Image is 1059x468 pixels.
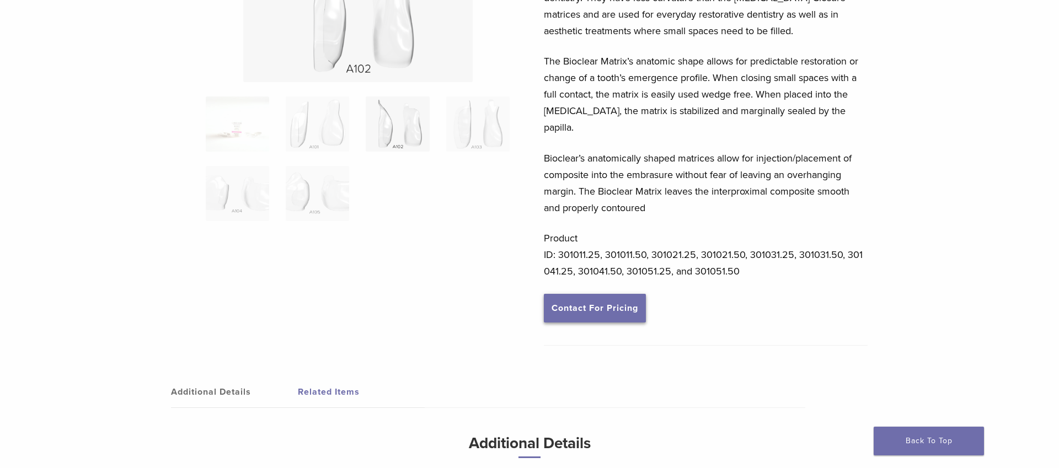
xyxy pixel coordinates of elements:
img: Anterior-Original-A-Series-Matrices-324x324.jpg [206,96,269,152]
p: Bioclear’s anatomically shaped matrices allow for injection/placement of composite into the embra... [544,150,868,216]
img: Original Anterior Matrix - A Series - Image 2 [286,96,349,152]
img: Original Anterior Matrix - A Series - Image 6 [286,166,349,221]
img: Original Anterior Matrix - A Series - Image 3 [366,96,429,152]
a: Additional Details [171,376,298,407]
img: Original Anterior Matrix - A Series - Image 4 [446,96,510,152]
a: Contact For Pricing [544,294,646,322]
img: Original Anterior Matrix - A Series - Image 5 [206,166,269,221]
a: Related Items [298,376,425,407]
h3: Additional Details [234,430,825,467]
p: Product ID: 301011.25, 301011.50, 301021.25, 301021.50, 301031.25, 301031.50, 301041.25, 301041.5... [544,230,868,279]
a: Back To Top [874,427,984,455]
p: The Bioclear Matrix’s anatomic shape allows for predictable restoration or change of a tooth’s em... [544,53,868,136]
